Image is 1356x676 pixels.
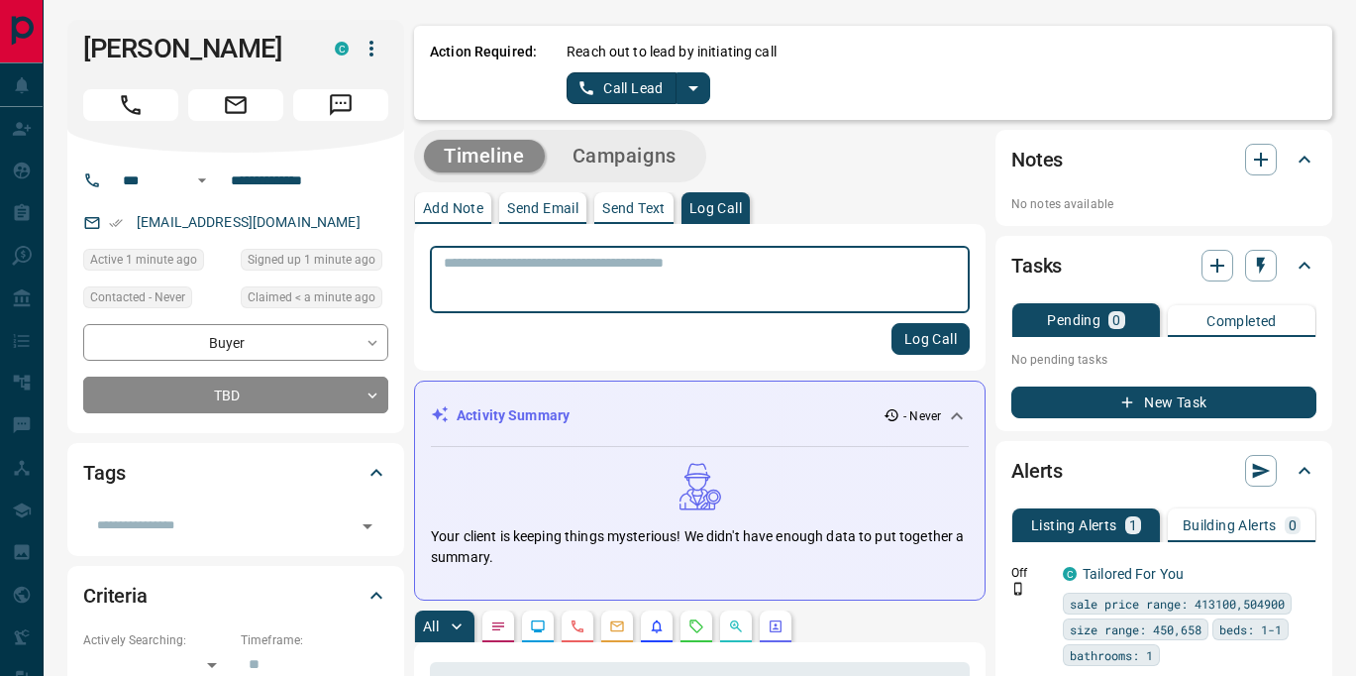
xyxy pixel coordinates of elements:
[490,619,506,634] svg: Notes
[1183,518,1277,532] p: Building Alerts
[1011,564,1051,582] p: Off
[507,201,578,215] p: Send Email
[431,526,969,568] p: Your client is keeping things mysterious! We didn't have enough data to put together a summary.
[1047,313,1100,327] p: Pending
[530,619,546,634] svg: Lead Browsing Activity
[90,287,185,307] span: Contacted - Never
[1011,447,1316,495] div: Alerts
[688,619,704,634] svg: Requests
[1083,566,1184,582] a: Tailored For You
[354,512,381,540] button: Open
[1011,242,1316,289] div: Tasks
[137,214,361,230] a: [EMAIL_ADDRESS][DOMAIN_NAME]
[424,140,545,172] button: Timeline
[457,405,570,426] p: Activity Summary
[83,324,388,361] div: Buyer
[570,619,585,634] svg: Calls
[1011,250,1062,282] h2: Tasks
[430,42,537,104] p: Action Required:
[83,33,305,64] h1: [PERSON_NAME]
[335,42,349,56] div: condos.ca
[241,631,388,649] p: Timeframe:
[567,72,710,104] div: split button
[423,620,439,633] p: All
[83,449,388,497] div: Tags
[83,377,388,413] div: TBD
[1112,313,1120,327] p: 0
[553,140,696,172] button: Campaigns
[90,250,197,270] span: Active 1 minute ago
[567,42,777,62] p: Reach out to lead by initiating call
[602,201,666,215] p: Send Text
[248,250,375,270] span: Signed up 1 minute ago
[1011,144,1063,175] h2: Notes
[1206,314,1277,328] p: Completed
[649,619,665,634] svg: Listing Alerts
[109,216,123,230] svg: Email Verified
[1289,518,1297,532] p: 0
[190,169,214,192] button: Open
[83,631,231,649] p: Actively Searching:
[1011,136,1316,183] div: Notes
[83,457,125,489] h2: Tags
[567,72,677,104] button: Call Lead
[1219,620,1282,639] span: beds: 1-1
[609,619,625,634] svg: Emails
[423,201,483,215] p: Add Note
[1011,195,1316,213] p: No notes available
[903,407,941,425] p: - Never
[188,89,283,121] span: Email
[1070,620,1201,639] span: size range: 450,658
[689,201,742,215] p: Log Call
[1011,387,1316,418] button: New Task
[83,580,148,612] h2: Criteria
[728,619,744,634] svg: Opportunities
[241,286,388,314] div: Sat Aug 16 2025
[1011,455,1063,487] h2: Alerts
[1070,645,1153,665] span: bathrooms: 1
[1063,567,1077,581] div: condos.ca
[1031,518,1117,532] p: Listing Alerts
[1011,345,1316,375] p: No pending tasks
[431,397,969,434] div: Activity Summary- Never
[768,619,783,634] svg: Agent Actions
[891,323,970,355] button: Log Call
[83,572,388,620] div: Criteria
[241,249,388,277] div: Sat Aug 16 2025
[293,89,388,121] span: Message
[1011,582,1025,596] svg: Push Notification Only
[83,89,178,121] span: Call
[83,249,231,277] div: Sat Aug 16 2025
[1070,594,1285,614] span: sale price range: 413100,504900
[248,287,375,307] span: Claimed < a minute ago
[1129,518,1137,532] p: 1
